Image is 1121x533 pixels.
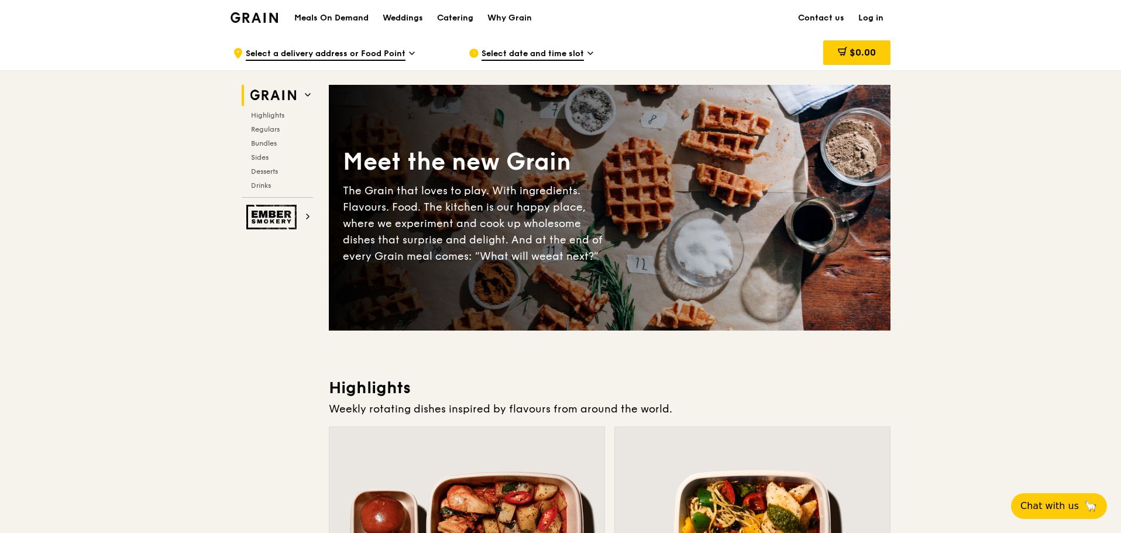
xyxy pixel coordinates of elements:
img: Grain web logo [246,85,300,106]
h3: Highlights [329,377,890,398]
span: eat next?” [546,250,599,263]
span: Highlights [251,111,284,119]
img: Ember Smokery web logo [246,205,300,229]
button: Chat with us🦙 [1011,493,1107,519]
span: 🦙 [1084,499,1098,513]
span: Select a delivery address or Food Point [246,48,405,61]
span: Select date and time slot [482,48,584,61]
div: Why Grain [487,1,532,36]
div: Weddings [383,1,423,36]
span: Sides [251,153,269,161]
a: Log in [851,1,890,36]
span: Bundles [251,139,277,147]
span: Chat with us [1020,499,1079,513]
div: Catering [437,1,473,36]
span: Drinks [251,181,271,190]
span: $0.00 [850,47,876,58]
div: The Grain that loves to play. With ingredients. Flavours. Food. The kitchen is our happy place, w... [343,183,610,264]
div: Weekly rotating dishes inspired by flavours from around the world. [329,401,890,417]
span: Regulars [251,125,280,133]
a: Catering [430,1,480,36]
span: Desserts [251,167,278,176]
img: Grain [231,12,278,23]
div: Meet the new Grain [343,146,610,178]
a: Weddings [376,1,430,36]
a: Contact us [791,1,851,36]
a: Why Grain [480,1,539,36]
h1: Meals On Demand [294,12,369,24]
